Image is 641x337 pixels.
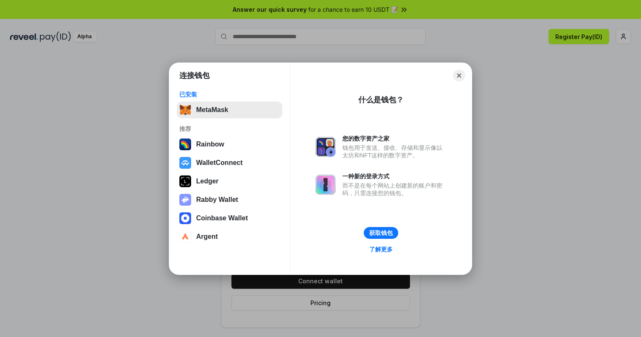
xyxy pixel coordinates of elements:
div: 您的数字资产之家 [342,135,447,142]
button: Close [453,70,465,81]
button: Rabby Wallet [177,191,282,208]
h1: 连接钱包 [179,71,210,81]
div: MetaMask [196,106,228,114]
div: 已安装 [179,91,280,98]
img: svg+xml,%3Csvg%20fill%3D%22none%22%20height%3D%2233%22%20viewBox%3D%220%200%2035%2033%22%20width%... [179,104,191,116]
img: svg+xml,%3Csvg%20xmlns%3D%22http%3A%2F%2Fwww.w3.org%2F2000%2Fsvg%22%20fill%3D%22none%22%20viewBox... [315,175,336,195]
div: Coinbase Wallet [196,214,248,222]
button: MetaMask [177,102,282,118]
button: Ledger [177,173,282,190]
div: 而不是在每个网站上创建新的账户和密码，只需连接您的钱包。 [342,182,447,197]
img: svg+xml,%3Csvg%20xmlns%3D%22http%3A%2F%2Fwww.w3.org%2F2000%2Fsvg%22%20fill%3D%22none%22%20viewBox... [315,137,336,157]
img: svg+xml,%3Csvg%20width%3D%2228%22%20height%3D%2228%22%20viewBox%3D%220%200%2028%2028%22%20fill%3D... [179,157,191,169]
div: 获取钱包 [369,229,393,237]
img: svg+xml,%3Csvg%20xmlns%3D%22http%3A%2F%2Fwww.w3.org%2F2000%2Fsvg%22%20width%3D%2228%22%20height%3... [179,175,191,187]
div: 什么是钱包？ [358,95,404,105]
div: Argent [196,233,218,240]
div: WalletConnect [196,159,243,167]
div: 一种新的登录方式 [342,172,447,180]
img: svg+xml,%3Csvg%20xmlns%3D%22http%3A%2F%2Fwww.w3.org%2F2000%2Fsvg%22%20fill%3D%22none%22%20viewBox... [179,194,191,206]
button: Coinbase Wallet [177,210,282,227]
img: svg+xml,%3Csvg%20width%3D%2228%22%20height%3D%2228%22%20viewBox%3D%220%200%2028%2028%22%20fill%3D... [179,212,191,224]
div: Ledger [196,178,218,185]
img: svg+xml,%3Csvg%20width%3D%22120%22%20height%3D%22120%22%20viewBox%3D%220%200%20120%20120%22%20fil... [179,138,191,150]
div: 钱包用于发送、接收、存储和显示像以太坊和NFT这样的数字资产。 [342,144,447,159]
div: 推荐 [179,125,280,133]
button: Rainbow [177,136,282,153]
div: 了解更多 [369,246,393,253]
button: 获取钱包 [364,227,398,239]
button: WalletConnect [177,154,282,171]
a: 了解更多 [364,244,398,255]
div: Rabby Wallet [196,196,238,204]
img: svg+xml,%3Csvg%20width%3D%2228%22%20height%3D%2228%22%20viewBox%3D%220%200%2028%2028%22%20fill%3D... [179,231,191,243]
button: Argent [177,228,282,245]
div: Rainbow [196,141,224,148]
